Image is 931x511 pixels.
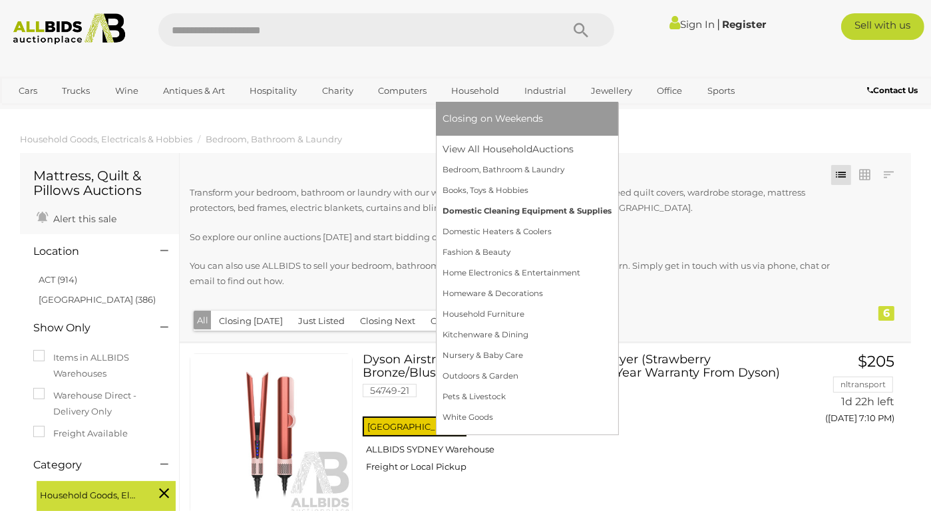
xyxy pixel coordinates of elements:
[722,18,766,31] a: Register
[39,274,77,285] a: ACT (914)
[582,80,641,102] a: Jewellery
[20,134,192,144] a: Household Goods, Electricals & Hobbies
[106,80,147,102] a: Wine
[211,311,291,331] button: Closing [DATE]
[39,294,156,305] a: [GEOGRAPHIC_DATA] (386)
[154,80,234,102] a: Antiques & Art
[799,353,898,431] a: $205 nltransport 1d 22h left ([DATE] 7:10 PM)
[717,17,720,31] span: |
[313,80,362,102] a: Charity
[878,306,894,321] div: 6
[190,258,832,289] p: You can also use ALLBIDS to sell your bedroom, bathroom or laundry items and maximise your return...
[33,168,166,198] h1: Mattress, Quilt & Pillows Auctions
[867,85,918,95] b: Contact Us
[190,185,832,216] p: Transform your bedroom, bathroom or laundry with our wide range of home goods. Whether you need q...
[443,80,508,102] a: Household
[33,350,166,381] label: Items in ALLBIDS Warehouses
[548,13,614,47] button: Search
[669,18,715,31] a: Sign In
[516,80,575,102] a: Industrial
[206,134,342,144] a: Bedroom, Bathroom & Laundry
[867,83,921,98] a: Contact Us
[423,311,468,331] button: Closed
[194,311,212,330] button: All
[648,80,691,102] a: Office
[53,80,98,102] a: Trucks
[841,13,924,40] a: Sell with us
[373,353,779,483] a: Dyson Airstrait(560181) Straightener and Dryer (Strawberry Bronze/Blush Pink)- ORP $749 (Includes...
[33,322,140,334] h4: Show Only
[10,102,122,124] a: [GEOGRAPHIC_DATA]
[858,352,894,371] span: $205
[40,484,140,503] span: Household Goods, Electricals & Hobbies
[290,311,353,331] button: Just Listed
[33,246,140,257] h4: Location
[369,80,435,102] a: Computers
[50,213,116,225] span: Alert this sale
[190,230,832,245] p: So explore our online auctions [DATE] and start bidding on your favourite item at bargain prices.
[352,311,423,331] button: Closing Next
[241,80,305,102] a: Hospitality
[33,426,128,441] label: Freight Available
[10,80,46,102] a: Cars
[33,208,120,228] a: Alert this sale
[7,13,131,45] img: Allbids.com.au
[699,80,743,102] a: Sports
[33,459,140,471] h4: Category
[33,388,166,419] label: Warehouse Direct - Delivery Only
